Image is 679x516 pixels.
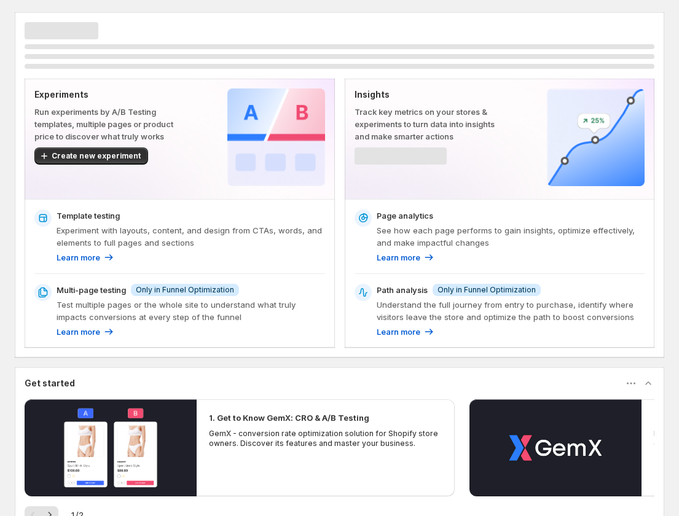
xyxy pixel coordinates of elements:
[34,147,148,165] button: Create new experiment
[377,224,645,249] p: See how each page performs to gain insights, optimize effectively, and make impactful changes
[25,377,75,389] h3: Get started
[377,251,420,264] p: Learn more
[355,88,508,101] p: Insights
[25,399,197,496] button: Play video
[57,251,115,264] a: Learn more
[57,251,100,264] p: Learn more
[57,299,325,323] p: Test multiple pages or the whole site to understand what truly impacts conversions at every step ...
[377,284,428,296] p: Path analysis
[52,151,141,161] span: Create new experiment
[57,326,115,338] a: Learn more
[34,88,188,101] p: Experiments
[469,399,642,496] button: Play video
[57,284,126,296] p: Multi-page testing
[57,224,325,249] p: Experiment with layouts, content, and design from CTAs, words, and elements to full pages and sec...
[57,326,100,338] p: Learn more
[227,88,325,186] img: Experiments
[377,209,433,222] p: Page analytics
[209,412,369,424] h2: 1. Get to Know GemX: CRO & A/B Testing
[209,429,442,448] p: GemX - conversion rate optimization solution for Shopify store owners. Discover its features and ...
[547,88,645,186] img: Insights
[355,106,508,143] p: Track key metrics on your stores & experiments to turn data into insights and make smarter actions
[34,106,188,143] p: Run experiments by A/B Testing templates, multiple pages or product price to discover what truly ...
[136,285,234,295] span: Only in Funnel Optimization
[377,326,435,338] a: Learn more
[57,209,120,222] p: Template testing
[438,285,536,295] span: Only in Funnel Optimization
[377,326,420,338] p: Learn more
[377,251,435,264] a: Learn more
[377,299,645,323] p: Understand the full journey from entry to purchase, identify where visitors leave the store and o...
